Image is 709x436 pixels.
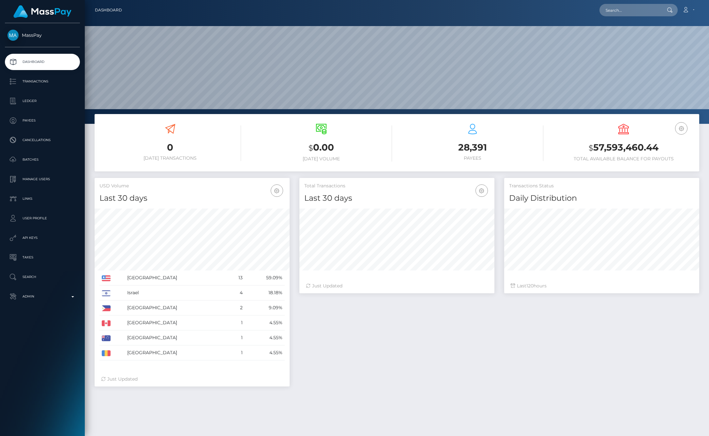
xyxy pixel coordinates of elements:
p: Admin [8,292,77,301]
p: Taxes [8,253,77,262]
h6: Total Available Balance for Payouts [553,156,695,162]
span: 120 [526,283,534,289]
a: Search [5,269,80,285]
td: Israel [125,285,228,300]
img: MassPay Logo [13,5,71,18]
p: Links [8,194,77,204]
td: [GEOGRAPHIC_DATA] [125,315,228,330]
td: 4.55% [245,330,285,345]
h3: 28,391 [402,141,543,154]
a: Dashboard [5,54,80,70]
small: $ [589,143,593,153]
img: RO.png [102,350,111,356]
p: User Profile [8,213,77,223]
input: Search... [599,4,661,16]
p: API Keys [8,233,77,243]
td: 2 [228,300,245,315]
td: 59.09% [245,270,285,285]
p: Ledger [8,96,77,106]
a: Transactions [5,73,80,90]
h4: Daily Distribution [509,193,694,204]
a: User Profile [5,210,80,226]
img: US.png [102,275,111,281]
a: Batches [5,152,80,168]
h3: 57,593,460.44 [553,141,695,154]
h3: 0 [99,141,241,154]
a: Payees [5,112,80,129]
img: AU.png [102,335,111,341]
h6: [DATE] Volume [251,156,392,162]
img: MassPay [8,30,19,41]
span: MassPay [5,32,80,38]
a: Links [5,191,80,207]
h4: Last 30 days [304,193,490,204]
td: [GEOGRAPHIC_DATA] [125,345,228,360]
p: Manage Users [8,174,77,184]
div: Just Updated [306,283,488,289]
h6: Payees [402,155,543,161]
h5: Transactions Status [509,183,694,189]
a: Manage Users [5,171,80,187]
p: Dashboard [8,57,77,67]
td: [GEOGRAPHIC_DATA] [125,270,228,285]
td: [GEOGRAPHIC_DATA] [125,300,228,315]
td: 1 [228,330,245,345]
td: 4.55% [245,345,285,360]
img: IL.png [102,290,111,296]
p: Payees [8,116,77,125]
p: Search [8,272,77,282]
td: 13 [228,270,245,285]
a: Dashboard [95,3,122,17]
h6: [DATE] Transactions [99,155,241,161]
img: CA.png [102,320,111,326]
td: 9.09% [245,300,285,315]
h5: USD Volume [99,183,285,189]
td: [GEOGRAPHIC_DATA] [125,330,228,345]
a: Ledger [5,93,80,109]
a: API Keys [5,230,80,246]
a: Admin [5,288,80,305]
img: PH.png [102,305,111,311]
div: Last hours [511,283,693,289]
h5: Total Transactions [304,183,490,189]
p: Cancellations [8,135,77,145]
small: $ [309,143,313,153]
a: Taxes [5,249,80,266]
h4: Last 30 days [99,193,285,204]
td: 1 [228,345,245,360]
td: 4.55% [245,315,285,330]
h3: 0.00 [251,141,392,154]
a: Cancellations [5,132,80,148]
td: 18.18% [245,285,285,300]
td: 1 [228,315,245,330]
p: Transactions [8,77,77,86]
td: 4 [228,285,245,300]
div: Just Updated [101,376,283,383]
p: Batches [8,155,77,165]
